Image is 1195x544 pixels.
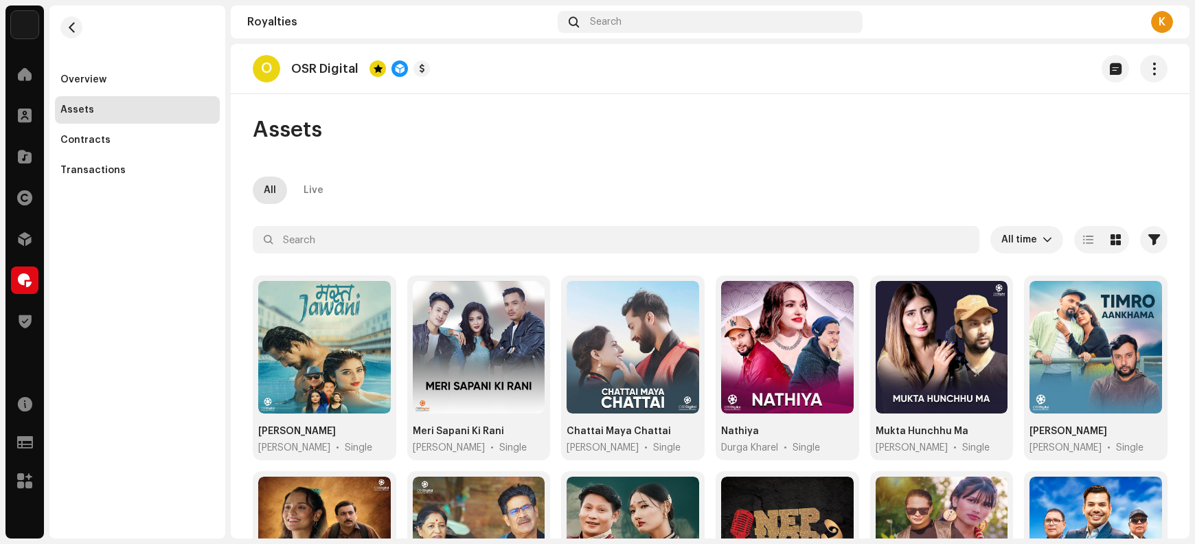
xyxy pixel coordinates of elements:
div: Assets [60,104,94,115]
div: Chattai Maya Chattai [567,424,671,438]
re-m-nav-item: Assets [55,96,220,124]
div: Single [653,441,681,455]
div: Transactions [60,165,126,176]
div: K [1151,11,1173,33]
div: Masta Jawani [258,424,336,438]
div: Timro Aankhama [1029,424,1107,438]
div: dropdown trigger [1043,226,1052,253]
re-m-nav-item: Contracts [55,126,220,154]
span: Anju Panta [876,441,948,455]
span: Bijay Maharjan [413,441,485,455]
span: Milan Dhungana [1029,441,1102,455]
div: Nathiya [721,424,759,438]
div: Single [499,441,527,455]
div: Live [304,177,323,204]
div: Single [793,441,820,455]
span: All time [1001,226,1043,253]
div: Royalties [247,16,552,27]
img: 10d72f0b-d06a-424f-aeaa-9c9f537e57b6 [11,11,38,38]
span: Search [590,16,622,27]
re-m-nav-item: Transactions [55,157,220,184]
span: Pratap Das [258,441,330,455]
span: Karan Pariyar [567,441,639,455]
p: OSR Digital [291,62,358,76]
div: Single [1116,441,1143,455]
span: • [336,441,339,455]
div: Contracts [60,135,111,146]
div: Meri Sapani Ki Rani [413,424,504,438]
div: Single [962,441,990,455]
div: All [264,177,276,204]
input: Search [253,226,979,253]
div: Single [345,441,372,455]
span: • [784,441,787,455]
span: • [1107,441,1111,455]
span: • [490,441,494,455]
span: Assets [253,116,322,144]
div: O [253,55,280,82]
div: Mukta Hunchhu Ma [876,424,968,438]
span: • [644,441,648,455]
span: • [953,441,957,455]
div: Overview [60,74,106,85]
re-m-nav-item: Overview [55,66,220,93]
span: Durga Kharel [721,441,778,455]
